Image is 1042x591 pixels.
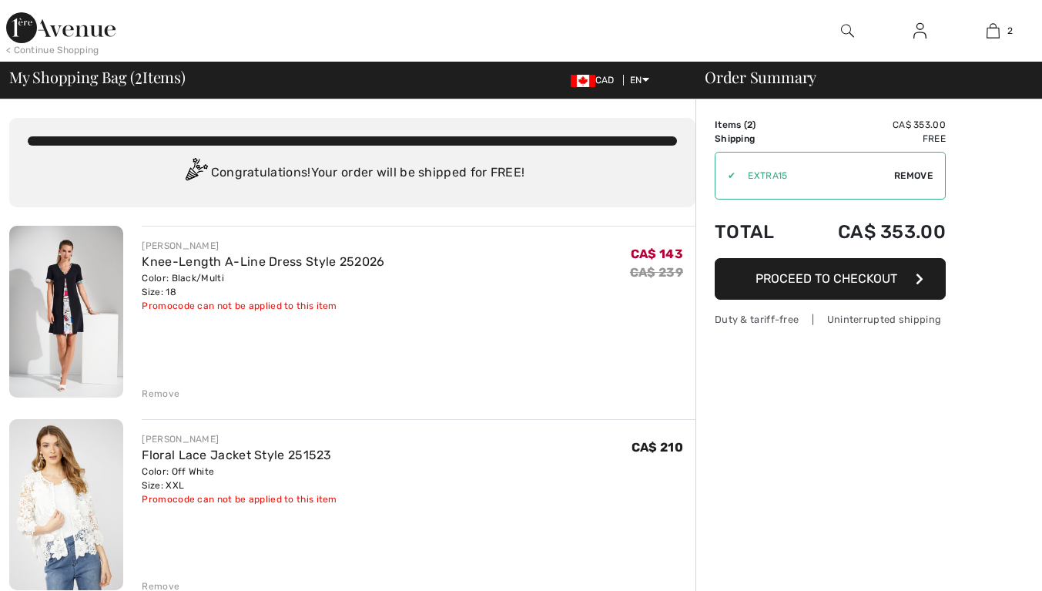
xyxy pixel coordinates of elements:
div: Color: Off White Size: XXL [142,465,337,492]
td: Free [797,132,946,146]
a: Sign In [901,22,939,41]
span: CA$ 143 [631,247,683,261]
div: Order Summary [686,69,1033,85]
s: CA$ 239 [630,265,683,280]
img: My Info [913,22,926,40]
span: 2 [747,119,752,130]
td: Items ( ) [715,118,797,132]
div: < Continue Shopping [6,43,99,57]
span: CA$ 210 [632,440,683,455]
td: Total [715,206,797,258]
span: 2 [1007,24,1013,38]
a: Floral Lace Jacket Style 251523 [142,448,331,462]
img: 1ère Avenue [6,12,116,43]
a: 2 [957,22,1029,40]
img: Floral Lace Jacket Style 251523 [9,419,123,591]
span: 2 [135,65,142,86]
span: Proceed to Checkout [756,271,897,286]
img: Canadian Dollar [571,75,595,87]
div: Promocode can not be applied to this item [142,492,337,506]
input: Promo code [735,153,894,199]
img: Congratulation2.svg [180,158,211,189]
div: [PERSON_NAME] [142,239,384,253]
span: CAD [571,75,621,86]
button: Proceed to Checkout [715,258,946,300]
div: Color: Black/Multi Size: 18 [142,271,384,299]
div: Duty & tariff-free | Uninterrupted shipping [715,312,946,327]
td: CA$ 353.00 [797,118,946,132]
img: My Bag [987,22,1000,40]
td: CA$ 353.00 [797,206,946,258]
a: Knee-Length A-Line Dress Style 252026 [142,254,384,269]
div: ✔ [715,169,735,183]
span: Remove [894,169,933,183]
div: Promocode can not be applied to this item [142,299,384,313]
div: Remove [142,387,179,401]
div: Congratulations! Your order will be shipped for FREE! [28,158,677,189]
img: Knee-Length A-Line Dress Style 252026 [9,226,123,398]
td: Shipping [715,132,797,146]
div: [PERSON_NAME] [142,432,337,446]
img: search the website [841,22,854,40]
span: EN [630,75,649,86]
span: My Shopping Bag ( Items) [9,69,186,85]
